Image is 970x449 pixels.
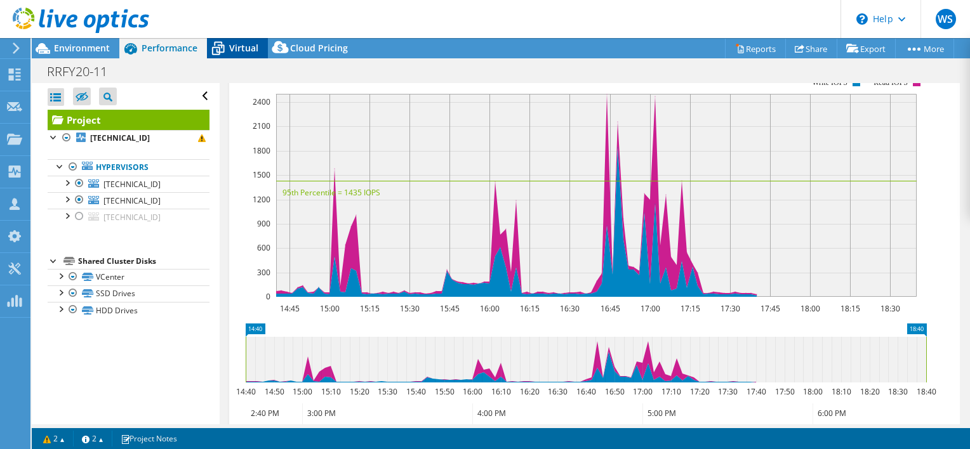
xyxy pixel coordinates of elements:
[103,179,161,190] span: [TECHNICAL_ID]
[720,303,740,314] text: 17:30
[321,386,340,397] text: 15:10
[717,386,737,397] text: 17:30
[54,42,110,54] span: Environment
[142,42,197,54] span: Performance
[760,303,780,314] text: 17:45
[661,386,681,397] text: 17:10
[279,303,299,314] text: 14:45
[439,303,459,314] text: 15:45
[253,169,270,180] text: 1500
[319,303,339,314] text: 15:00
[895,39,954,58] a: More
[746,386,766,397] text: 17:40
[880,303,900,314] text: 18:30
[802,386,822,397] text: 18:00
[103,212,161,223] span: [TECHNICAL_ID]
[399,303,419,314] text: 15:30
[257,267,270,278] text: 300
[434,386,454,397] text: 15:50
[519,303,539,314] text: 16:15
[290,42,348,54] span: Cloud Pricing
[547,386,567,397] text: 16:30
[491,386,510,397] text: 16:10
[462,386,482,397] text: 16:00
[604,386,624,397] text: 16:50
[78,254,209,269] div: Shared Cluster Disks
[519,386,539,397] text: 16:20
[253,120,270,131] text: 2100
[479,303,499,314] text: 16:00
[236,386,255,397] text: 14:40
[253,96,270,107] text: 2400
[831,386,851,397] text: 18:10
[359,303,379,314] text: 15:15
[48,192,209,209] a: [TECHNICAL_ID]
[640,303,660,314] text: 17:00
[253,145,270,156] text: 1800
[349,386,369,397] text: 15:20
[377,386,397,397] text: 15:30
[34,431,74,446] a: 2
[559,303,579,314] text: 16:30
[576,386,595,397] text: 16:40
[840,303,860,314] text: 18:15
[48,285,209,302] a: SSD Drives
[112,431,186,446] a: Project Notes
[90,133,150,143] b: [TECHNICAL_ID]
[48,302,209,318] a: HDD Drives
[406,386,425,397] text: 15:40
[785,39,837,58] a: Share
[229,42,258,54] span: Virtual
[632,386,652,397] text: 17:00
[936,9,956,29] span: WS
[689,386,709,397] text: 17:20
[860,386,879,397] text: 18:20
[292,386,312,397] text: 15:00
[103,195,161,206] span: [TECHNICAL_ID]
[264,386,284,397] text: 14:50
[48,159,209,176] a: Hypervisors
[916,386,936,397] text: 18:40
[73,431,112,446] a: 2
[600,303,620,314] text: 16:45
[253,194,270,205] text: 1200
[48,130,209,146] a: [TECHNICAL_ID]
[48,110,209,130] a: Project
[725,39,786,58] a: Reports
[48,176,209,192] a: [TECHNICAL_ID]
[680,303,700,314] text: 17:15
[856,13,868,25] svg: \n
[48,269,209,285] a: VCenter
[282,187,380,198] text: 95th Percentile = 1435 IOPS
[774,386,794,397] text: 17:50
[257,242,270,253] text: 600
[41,65,127,79] h1: RRFY20-11
[837,39,896,58] a: Export
[266,291,270,302] text: 0
[48,209,209,225] a: [TECHNICAL_ID]
[257,218,270,229] text: 900
[887,386,907,397] text: 18:30
[800,303,820,314] text: 18:00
